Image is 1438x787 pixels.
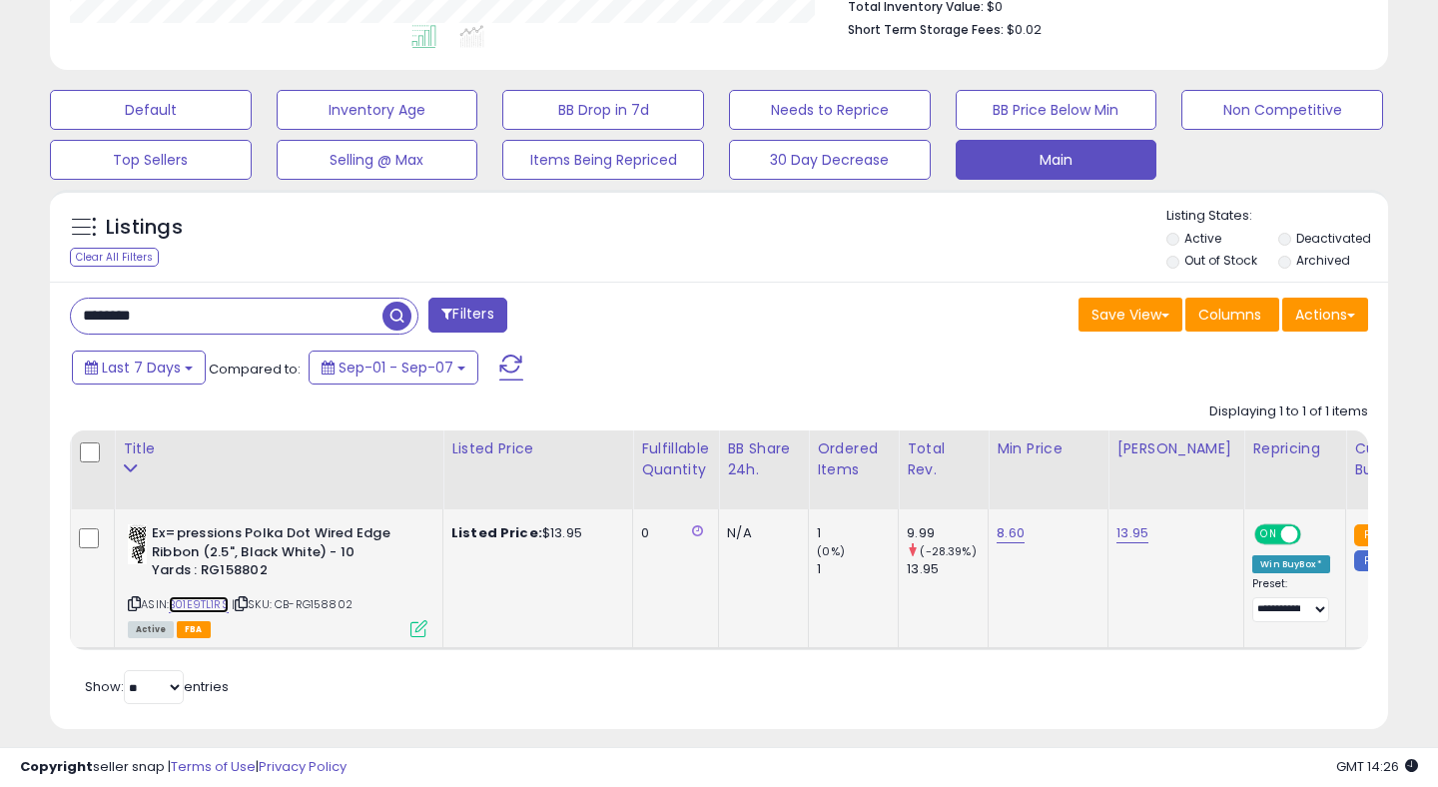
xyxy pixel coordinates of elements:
[451,523,542,542] b: Listed Price:
[848,21,1004,38] b: Short Term Storage Fees:
[907,560,988,578] div: 13.95
[171,757,256,776] a: Terms of Use
[1185,298,1279,332] button: Columns
[72,351,206,385] button: Last 7 Days
[641,438,710,480] div: Fulfillable Quantity
[428,298,506,333] button: Filters
[1256,526,1281,543] span: ON
[85,677,229,696] span: Show: entries
[451,438,624,459] div: Listed Price
[1252,577,1330,622] div: Preset:
[1007,20,1042,39] span: $0.02
[1198,305,1261,325] span: Columns
[177,621,211,638] span: FBA
[907,524,988,542] div: 9.99
[1282,298,1368,332] button: Actions
[502,90,704,130] button: BB Drop in 7d
[169,596,229,613] a: B01E9TL1RS
[20,758,347,777] div: seller snap | |
[1252,555,1330,573] div: Win BuyBox *
[277,140,478,180] button: Selling @ Max
[128,524,427,635] div: ASIN:
[309,351,478,385] button: Sep-01 - Sep-07
[259,757,347,776] a: Privacy Policy
[50,140,252,180] button: Top Sellers
[1166,207,1389,226] p: Listing States:
[1184,230,1221,247] label: Active
[997,438,1099,459] div: Min Price
[1298,526,1330,543] span: OFF
[1252,438,1337,459] div: Repricing
[727,438,800,480] div: BB Share 24h.
[727,524,793,542] div: N/A
[729,90,931,130] button: Needs to Reprice
[1209,402,1368,421] div: Displaying 1 to 1 of 1 items
[152,524,394,585] b: Ex=pressions Polka Dot Wired Edge Ribbon (2.5", Black White) - 10 Yards : RG158802
[1181,90,1383,130] button: Non Competitive
[70,248,159,267] div: Clear All Filters
[451,524,617,542] div: $13.95
[50,90,252,130] button: Default
[1116,523,1148,543] a: 13.95
[817,438,890,480] div: Ordered Items
[817,524,898,542] div: 1
[729,140,931,180] button: 30 Day Decrease
[956,140,1157,180] button: Main
[232,596,353,612] span: | SKU: CB-RG158802
[817,560,898,578] div: 1
[920,543,976,559] small: (-28.39%)
[1078,298,1182,332] button: Save View
[1296,230,1371,247] label: Deactivated
[128,621,174,638] span: All listings currently available for purchase on Amazon
[1336,757,1418,776] span: 2025-09-15 14:26 GMT
[106,214,183,242] h5: Listings
[123,438,434,459] div: Title
[817,543,845,559] small: (0%)
[502,140,704,180] button: Items Being Repriced
[1116,438,1235,459] div: [PERSON_NAME]
[1296,252,1350,269] label: Archived
[641,524,703,542] div: 0
[1354,524,1391,546] small: FBA
[128,524,147,564] img: 41hLPPDTuRL._SL40_.jpg
[956,90,1157,130] button: BB Price Below Min
[209,360,301,379] span: Compared to:
[20,757,93,776] strong: Copyright
[1354,550,1393,571] small: FBM
[102,358,181,378] span: Last 7 Days
[277,90,478,130] button: Inventory Age
[339,358,453,378] span: Sep-01 - Sep-07
[997,523,1025,543] a: 8.60
[1184,252,1257,269] label: Out of Stock
[907,438,980,480] div: Total Rev.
